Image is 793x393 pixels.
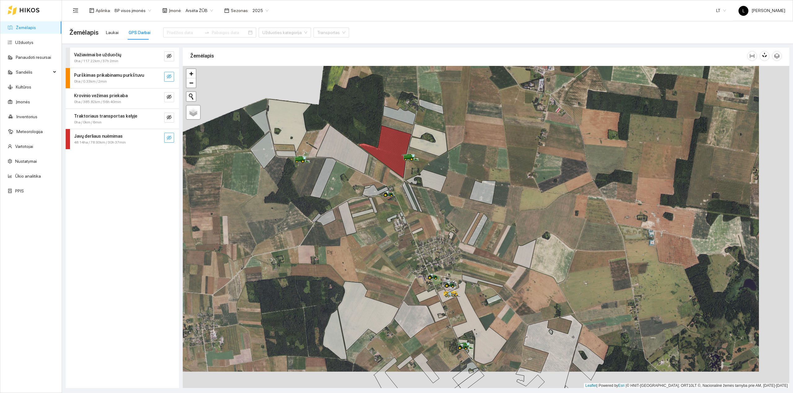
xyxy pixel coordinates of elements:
div: Laukai [106,29,119,36]
span: Įmonė : [169,7,182,14]
span: 48.14ha / 78.93km / 30h 37min [74,140,126,145]
div: GPS Darbai [129,29,151,36]
div: Javų derliaus nuėmimas48.14ha / 78.93km / 30h 37mineye-invisible [66,129,179,149]
div: Purškimas prikabinamu purkštuvu0ha / 0.33km / 2mineye-invisible [66,68,179,88]
strong: Javų derliaus nuėmimas [74,134,123,139]
strong: Purškimas prikabinamu purkštuvu [74,73,144,78]
span: eye-invisible [167,54,172,59]
span: 2025 [252,6,269,15]
a: Leaflet [585,383,597,388]
a: Layers [186,106,200,119]
span: calendar [224,8,229,13]
span: | [626,383,627,388]
span: LT [716,6,726,15]
button: eye-invisible [164,51,174,61]
button: eye-invisible [164,92,174,102]
a: PPIS [15,188,24,193]
span: Žemėlapis [69,28,99,37]
a: Esri [618,383,625,388]
span: BP visos įmonės [115,6,151,15]
a: Nustatymai [15,159,37,164]
span: 0ha / 0km / 6min [74,119,102,125]
span: L [743,6,745,16]
a: Zoom in [186,69,196,78]
span: eye-invisible [167,115,172,121]
span: 0ha / 117.22km / 37h 2min [74,58,118,64]
a: Inventorius [16,114,37,119]
a: Kultūros [16,84,31,89]
span: Aplinka : [96,7,111,14]
button: column-width [747,51,757,61]
button: Initiate a new search [186,92,196,101]
strong: Važiavimai be užduočių [74,52,121,57]
div: Krovinio vežimas priekaba0ha / 385.82km / 56h 40mineye-invisible [66,89,179,109]
span: column-width [747,54,757,58]
span: Sezonas : [231,7,249,14]
span: layout [89,8,94,13]
button: eye-invisible [164,113,174,123]
a: Zoom out [186,78,196,88]
strong: Traktoriaus transportas kelyje [74,114,137,119]
button: menu-fold [69,4,82,17]
input: Pradžios data [167,29,202,36]
a: Ūkio analitika [15,174,41,179]
a: Įmonės [16,99,30,104]
span: + [189,70,193,77]
strong: Krovinio vežimas priekaba [74,93,128,98]
span: [PERSON_NAME] [738,8,785,13]
div: Žemėlapis [190,47,747,65]
a: Panaudoti resursai [16,55,51,60]
span: 0ha / 0.33km / 2min [74,79,107,84]
span: eye-invisible [167,135,172,141]
span: menu-fold [73,8,78,13]
button: eye-invisible [164,72,174,82]
span: eye-invisible [167,74,172,80]
span: swap-right [204,30,209,35]
div: Traktoriaus transportas kelyje0ha / 0km / 6mineye-invisible [66,109,179,129]
a: Meteorologija [16,129,43,134]
div: Važiavimai be užduočių0ha / 117.22km / 37h 2mineye-invisible [66,48,179,68]
span: 0ha / 385.82km / 56h 40min [74,99,121,105]
button: eye-invisible [164,133,174,143]
a: Žemėlapis [16,25,36,30]
span: shop [162,8,167,13]
a: Vartotojai [15,144,33,149]
div: | Powered by © HNIT-[GEOGRAPHIC_DATA]; ORT10LT ©, Nacionalinė žemės tarnyba prie AM, [DATE]-[DATE] [584,383,789,388]
a: Užduotys [15,40,33,45]
span: − [189,79,193,87]
span: to [204,30,209,35]
input: Pabaigos data [212,29,247,36]
span: eye-invisible [167,94,172,100]
span: Sandėlis [16,66,51,78]
span: Arsėta ŽŪB [186,6,213,15]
